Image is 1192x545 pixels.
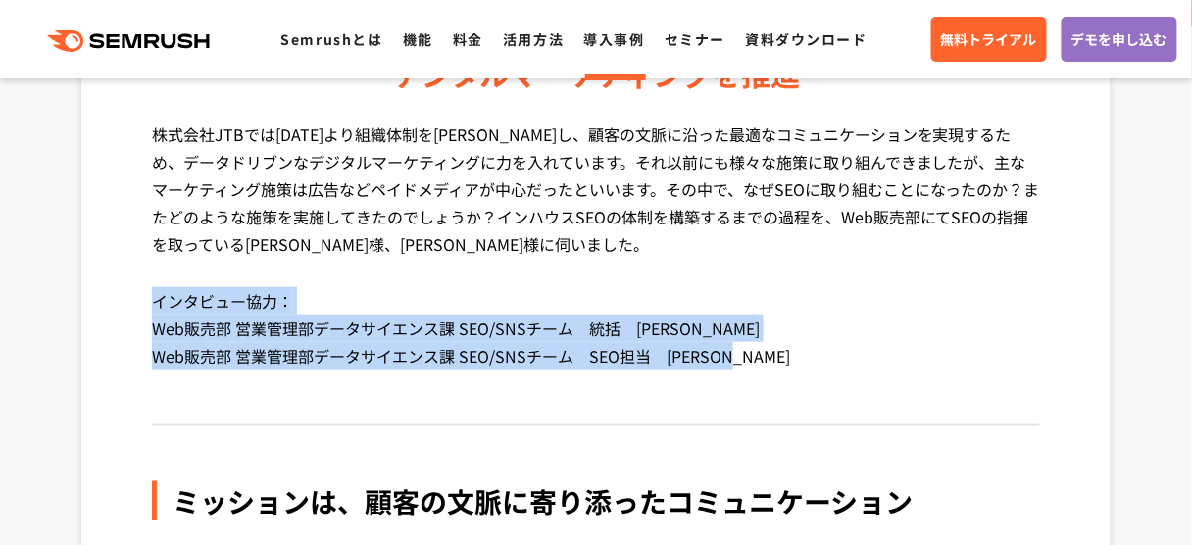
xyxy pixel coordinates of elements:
[584,29,645,49] a: 導入事例
[1062,17,1177,62] a: デモを申し込む
[152,481,1040,520] div: ミッションは、顧客の文脈に寄り添ったコミュニケーション
[1071,28,1167,50] span: デモを申し込む
[745,29,868,49] a: 資料ダウンロード
[665,29,725,49] a: セミナー
[931,17,1047,62] a: 無料トライアル
[941,28,1037,50] span: 無料トライアル
[453,29,483,49] a: 料金
[403,29,433,49] a: 機能
[152,287,1040,399] p: インタビュー協力： Web販売部 営業管理部データサイエンス課 SEO/SNSチーム 統括 [PERSON_NAME] Web販売部 営業管理部データサイエンス課 SEO/SNSチーム SEO担...
[503,29,564,49] a: 活用方法
[152,121,1040,287] p: 株式会社JTBでは[DATE]より組織体制を[PERSON_NAME]し、顧客の文脈に沿った最適なコミュニケーションを実現するため、データドリブンなデジタルマーケティングに力を入れています。それ...
[280,29,382,49] a: Semrushとは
